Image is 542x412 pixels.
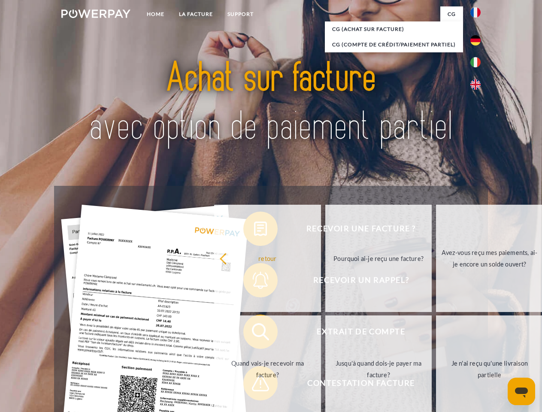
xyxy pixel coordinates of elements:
img: de [470,35,481,45]
img: en [470,79,481,90]
div: Quand vais-je recevoir ma facture? [219,357,316,381]
a: Home [139,6,172,22]
img: it [470,57,481,67]
img: logo-powerpay-white.svg [61,9,130,18]
div: retour [219,252,316,264]
a: CG (Compte de crédit/paiement partiel) [325,37,463,52]
img: fr [470,7,481,18]
iframe: Bouton de lancement de la fenêtre de messagerie [508,378,535,405]
div: Jusqu'à quand dois-je payer ma facture? [330,357,427,381]
a: CG (achat sur facture) [325,21,463,37]
a: CG [440,6,463,22]
a: Support [220,6,261,22]
div: Pourquoi ai-je reçu une facture? [330,252,427,264]
a: LA FACTURE [172,6,220,22]
div: Avez-vous reçu mes paiements, ai-je encore un solde ouvert? [441,247,538,270]
img: title-powerpay_fr.svg [82,41,460,164]
div: Je n'ai reçu qu'une livraison partielle [441,357,538,381]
